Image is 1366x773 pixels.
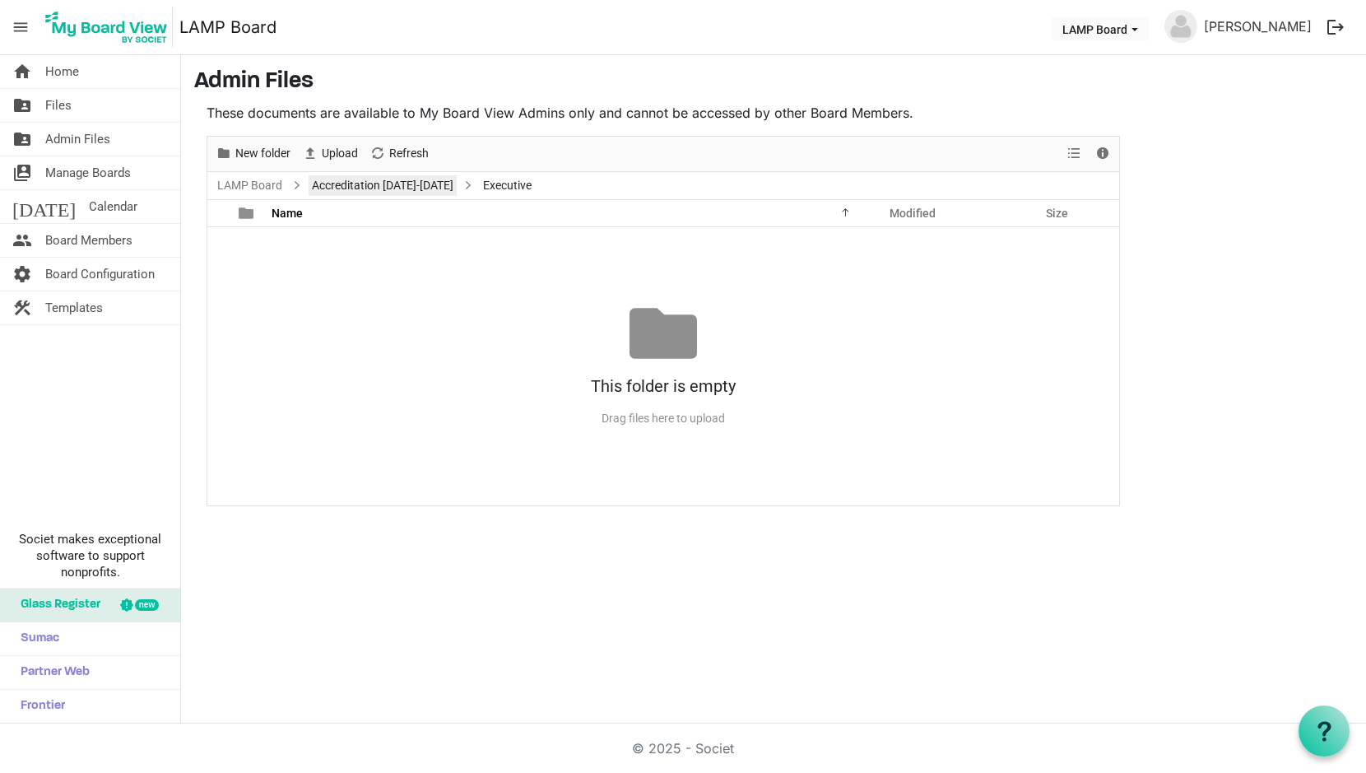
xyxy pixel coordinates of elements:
[1164,10,1197,43] img: no-profile-picture.svg
[272,207,303,220] span: Name
[45,156,131,189] span: Manage Boards
[1046,207,1068,220] span: Size
[194,68,1353,96] h3: Admin Files
[12,55,32,88] span: home
[1064,143,1084,164] button: View dropdownbutton
[12,156,32,189] span: switch_account
[364,137,434,171] div: Refresh
[5,12,36,43] span: menu
[12,224,32,257] span: people
[320,143,360,164] span: Upload
[12,291,32,324] span: construction
[300,143,361,164] button: Upload
[234,143,292,164] span: New folder
[40,7,173,48] img: My Board View Logo
[1092,143,1114,164] button: Details
[45,224,132,257] span: Board Members
[1061,137,1089,171] div: View
[214,175,286,196] a: LAMP Board
[12,622,59,655] span: Sumac
[12,123,32,156] span: folder_shared
[45,258,155,291] span: Board Configuration
[309,175,457,196] a: Accreditation [DATE]-[DATE]
[296,137,364,171] div: Upload
[213,143,294,164] button: New folder
[12,190,76,223] span: [DATE]
[210,137,296,171] div: New folder
[1089,137,1117,171] div: Details
[890,207,936,220] span: Modified
[179,11,276,44] a: LAMP Board
[12,690,65,723] span: Frontier
[388,143,430,164] span: Refresh
[12,589,100,622] span: Glass Register
[89,190,137,223] span: Calendar
[12,89,32,122] span: folder_shared
[7,531,173,580] span: Societ makes exceptional software to support nonprofits.
[1052,17,1149,40] button: LAMP Board dropdownbutton
[1197,10,1318,43] a: [PERSON_NAME]
[45,89,72,122] span: Files
[480,175,535,196] span: Executive
[1318,10,1353,44] button: logout
[207,367,1119,405] div: This folder is empty
[367,143,432,164] button: Refresh
[207,405,1119,432] div: Drag files here to upload
[40,7,179,48] a: My Board View Logo
[45,123,110,156] span: Admin Files
[12,656,90,689] span: Partner Web
[632,740,734,757] a: © 2025 - Societ
[45,291,103,324] span: Templates
[135,599,159,611] div: new
[12,258,32,291] span: settings
[45,55,79,88] span: Home
[207,103,1120,123] p: These documents are available to My Board View Admins only and cannot be accessed by other Board ...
